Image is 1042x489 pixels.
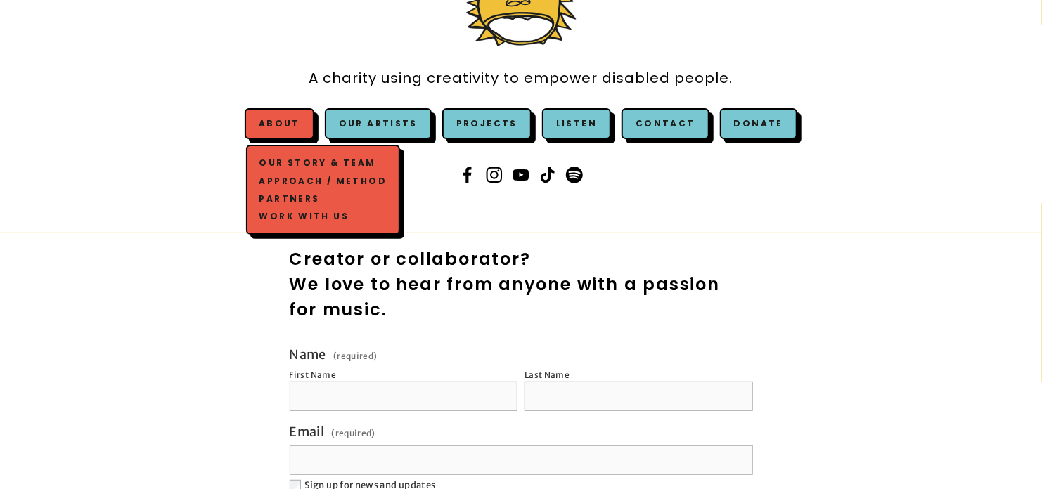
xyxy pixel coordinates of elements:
[622,108,709,139] a: Contact
[256,207,390,225] a: Work with us
[525,370,570,380] div: Last Name
[290,247,753,322] h2: Creator or collaborator? We love to hear from anyone with a passion for music.
[256,190,390,207] a: Partners
[290,370,337,380] div: First Name
[290,346,326,363] span: Name
[333,352,378,360] span: (required)
[720,108,797,139] a: Donate
[259,117,300,129] a: About
[256,172,390,190] a: Approach / Method
[256,155,390,172] a: Our Story & Team
[442,108,532,139] a: Projects
[331,424,375,443] span: (required)
[309,63,733,94] a: A charity using creativity to empower disabled people.
[325,108,432,139] a: Our Artists
[290,424,325,440] span: Email
[556,117,597,129] a: Listen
